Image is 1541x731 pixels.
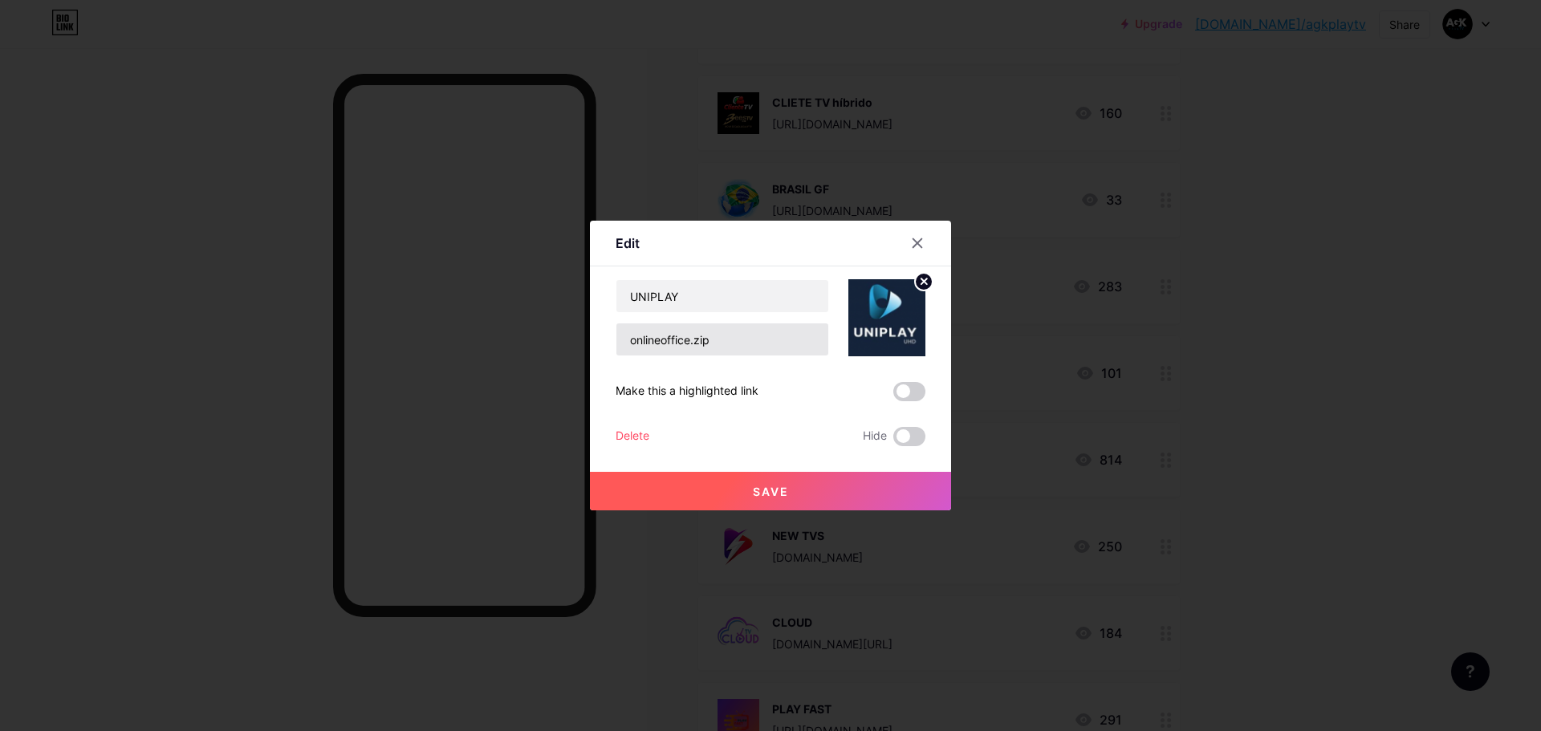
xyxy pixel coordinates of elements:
[753,485,789,498] span: Save
[616,280,828,312] input: Title
[616,382,758,401] div: Make this a highlighted link
[616,234,640,253] div: Edit
[848,279,925,356] img: link_thumbnail
[590,472,951,510] button: Save
[863,427,887,446] span: Hide
[616,323,828,355] input: URL
[616,427,649,446] div: Delete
